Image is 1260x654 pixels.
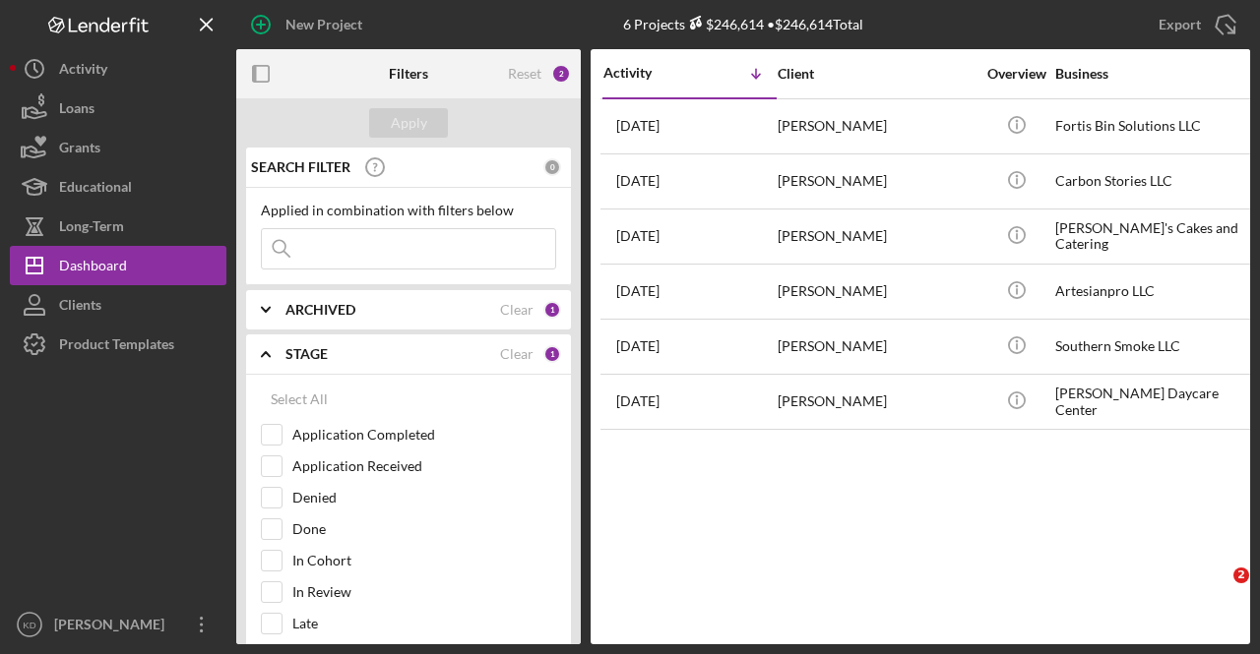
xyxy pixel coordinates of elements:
div: 2 [551,64,571,84]
label: Application Completed [292,425,556,445]
button: Product Templates [10,325,226,364]
b: ARCHIVED [285,302,355,318]
div: 1 [543,345,561,363]
button: Select All [261,380,338,419]
time: 2025-09-17 15:37 [616,283,660,299]
button: Apply [369,108,448,138]
div: Business [1055,66,1252,82]
iframe: Intercom live chat [1193,567,1240,615]
button: Clients [10,285,226,325]
div: [PERSON_NAME] [778,376,975,428]
div: Overview [979,66,1053,82]
div: Grants [59,128,100,172]
div: [PERSON_NAME]'s Cakes and Catering [1055,210,1252,263]
div: New Project [285,5,362,44]
div: Clients [59,285,101,329]
time: 2025-09-18 12:30 [616,228,660,244]
div: [PERSON_NAME] [778,100,975,152]
div: Long-Term [59,207,124,251]
div: Reset [508,66,541,82]
button: Export [1139,5,1250,44]
time: 2025-09-18 15:37 [616,173,660,189]
div: Activity [59,49,107,93]
div: Clear [500,302,534,318]
button: KD[PERSON_NAME] [10,605,226,644]
div: $246,614 [685,16,764,32]
button: Dashboard [10,246,226,285]
time: 2025-09-22 11:23 [616,118,660,134]
div: [PERSON_NAME] [49,605,177,649]
div: [PERSON_NAME] [778,210,975,263]
time: 2025-08-20 13:53 [616,338,660,354]
div: Loans [59,89,94,133]
label: Application Received [292,456,556,476]
button: Grants [10,128,226,167]
div: 6 Projects • $246,614 Total [623,16,863,32]
b: SEARCH FILTER [251,159,350,175]
label: Denied [292,488,556,507]
div: Product Templates [59,325,174,369]
div: [PERSON_NAME] [778,321,975,373]
label: In Cohort [292,551,556,570]
div: Applied in combination with filters below [261,203,556,218]
button: Activity [10,49,226,89]
div: Carbon Stories LLC [1055,155,1252,208]
div: Activity [603,65,690,81]
label: In Review [292,582,556,602]
div: [PERSON_NAME] Daycare Center [1055,376,1252,428]
div: Artesianpro LLC [1055,266,1252,318]
button: Long-Term [10,207,226,246]
div: Dashboard [59,246,127,290]
span: 2 [1233,567,1249,583]
b: STAGE [285,346,328,362]
div: Apply [391,108,427,138]
div: 0 [543,158,561,176]
label: Late [292,614,556,633]
div: [PERSON_NAME] [778,155,975,208]
button: New Project [236,5,382,44]
div: Fortis Bin Solutions LLC [1055,100,1252,152]
button: Loans [10,89,226,128]
div: Southern Smoke LLC [1055,321,1252,373]
div: Select All [271,380,328,419]
button: Educational [10,167,226,207]
div: Export [1159,5,1201,44]
time: 2025-08-17 00:45 [616,393,660,409]
div: Clear [500,346,534,362]
div: [PERSON_NAME] [778,266,975,318]
div: Client [778,66,975,82]
b: Filters [389,66,428,82]
div: 1 [543,301,561,319]
label: Done [292,519,556,539]
div: Educational [59,167,132,211]
text: KD [23,620,35,630]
